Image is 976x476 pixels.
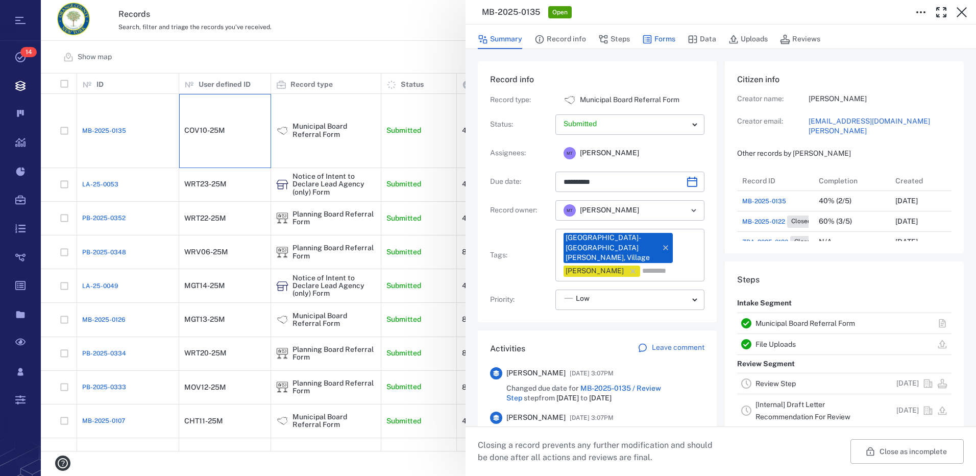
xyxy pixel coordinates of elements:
a: Municipal Board Referral Form [755,319,855,327]
div: Municipal Board Referral Form [564,94,576,106]
h3: MB-2025-0135 [482,6,540,18]
div: 60% (3/5) [819,218,852,225]
span: [PERSON_NAME] [580,205,639,216]
a: ZBA-2025-0120Closed [742,236,818,248]
div: M T [564,204,576,217]
p: Priority : [490,295,551,305]
button: Data [688,30,716,49]
p: [DATE] [895,217,918,227]
p: Submitted [564,119,688,129]
div: Created [895,166,923,195]
p: Municipal Board Referral Form [580,95,679,105]
button: Close as incomplete [850,439,964,464]
button: Steps [598,30,630,49]
div: [GEOGRAPHIC_DATA]-[GEOGRAPHIC_DATA][PERSON_NAME], Village [566,233,656,263]
a: [Internal] Draft Letter Recommendation For Review [755,400,850,421]
span: [PERSON_NAME] [506,368,566,378]
span: [DATE] 3:07PM [570,412,614,424]
a: [EMAIL_ADDRESS][DOMAIN_NAME][PERSON_NAME] [809,116,951,136]
span: Closed [789,217,813,226]
span: Changed due date for step from to [506,384,704,403]
p: [DATE] [896,378,919,389]
span: [PERSON_NAME] [506,413,566,423]
a: Review Step [755,379,796,388]
div: StepsIntake SegmentMunicipal Board Referral FormFile UploadsReview SegmentReview Step[DATE][Inter... [725,261,964,469]
h6: Record info [490,74,704,86]
p: Creator name: [737,94,809,104]
button: Toggle Fullscreen [931,2,951,22]
h6: Citizen info [737,74,951,86]
button: Close [951,2,972,22]
p: [PERSON_NAME] [809,94,951,104]
a: File Uploads [755,340,796,348]
div: N/A [819,238,832,246]
p: Intake Segment [737,294,792,313]
div: Record ID [742,166,775,195]
div: M T [564,147,576,159]
div: 40% (2/5) [819,197,851,205]
button: Open [687,203,701,218]
span: Low [576,294,590,304]
div: Created [890,171,967,191]
p: Leave comment [652,343,704,353]
p: Record type : [490,95,551,105]
button: Toggle to Edit Boxes [911,2,931,22]
p: Creator email: [737,116,809,136]
span: Open [550,8,570,17]
a: Leave comment [638,343,704,355]
p: Other records by [PERSON_NAME] [737,149,951,159]
a: MB-2025-0122Closed [742,216,815,228]
p: Tags : [490,250,551,260]
button: Record info [534,30,586,49]
div: Completion [819,166,858,195]
p: Status : [490,120,551,130]
p: [DATE] [896,406,919,416]
p: Due date : [490,177,551,187]
div: Citizen infoCreator name:[PERSON_NAME]Creator email:[EMAIL_ADDRESS][DOMAIN_NAME][PERSON_NAME]Othe... [725,61,964,261]
span: Help [23,7,44,16]
h6: Activities [490,343,525,355]
button: Reviews [780,30,820,49]
span: 14 [20,47,37,57]
h6: Steps [737,274,951,286]
p: Assignees : [490,148,551,158]
div: Record ID [737,171,814,191]
img: icon Municipal Board Referral Form [564,94,576,106]
a: MB-2025-0135 [742,197,786,206]
div: Completion [814,171,890,191]
button: Forms [642,30,675,49]
button: Choose date, selected date is Oct 25, 2025 [682,172,702,192]
span: [DATE] [556,394,579,402]
span: ZBA-2025-0120 [742,237,788,247]
span: [DATE] [589,394,612,402]
span: Closed [792,237,816,246]
span: MB-2025-0122 [742,217,785,226]
button: Summary [478,30,522,49]
span: [PERSON_NAME] [580,148,639,158]
span: [DATE] 3:07PM [570,367,614,379]
button: Uploads [728,30,768,49]
div: Record infoRecord type:icon Municipal Board Referral FormMunicipal Board Referral FormStatus:Assi... [478,61,717,330]
div: [PERSON_NAME] [566,266,624,276]
p: [DATE] [895,196,918,206]
p: Record owner : [490,205,551,216]
p: Review Segment [737,355,795,373]
p: [DATE] [895,237,918,247]
p: Closing a record prevents any further modification and should be done after all actions and revie... [478,439,721,464]
a: MB-2025-0135 / Review Step [506,384,661,402]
